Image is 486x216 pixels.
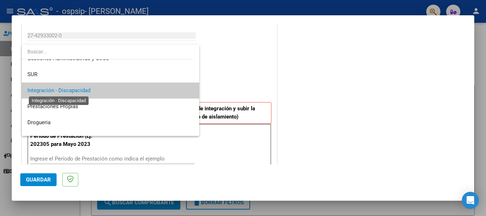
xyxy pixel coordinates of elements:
[27,135,43,142] span: Capita
[27,119,51,126] span: Drogueria
[27,87,90,94] span: Integración - Discapacidad
[462,192,479,209] div: Open Intercom Messenger
[27,103,78,110] span: Prestaciones Propias
[27,71,37,78] span: SUR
